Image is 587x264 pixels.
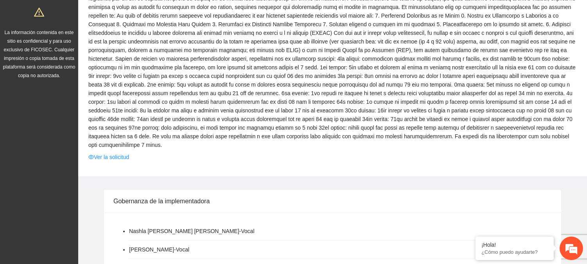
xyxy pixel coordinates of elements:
[45,87,108,166] span: Estamos en línea.
[41,40,131,50] div: Chatee con nosotros ahora
[34,7,44,17] span: warning
[4,179,149,206] textarea: Escriba su mensaje y pulse “Intro”
[129,245,189,254] li: [PERSON_NAME] - Vocal
[128,4,147,23] div: Minimizar ventana de chat en vivo
[481,249,548,255] p: ¿Cómo puedo ayudarte?
[88,153,129,161] a: eyeVer la solicitud
[481,242,548,248] div: ¡Hola!
[88,154,94,160] span: eye
[113,190,552,212] div: Gobernanza de la implementadora
[3,30,75,78] span: La información contenida en este sitio es confidencial y para uso exclusivo de FICOSEC. Cualquier...
[129,227,255,235] li: Nashla [PERSON_NAME] [PERSON_NAME] - Vocal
